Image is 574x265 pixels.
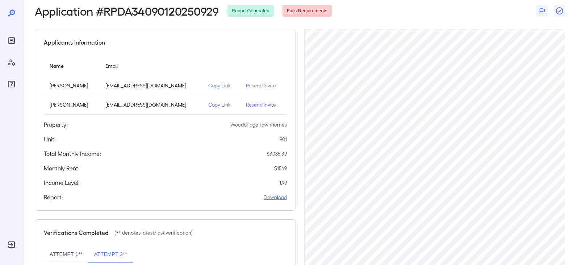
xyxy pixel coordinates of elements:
p: [EMAIL_ADDRESS][DOMAIN_NAME] [105,101,197,108]
p: [EMAIL_ADDRESS][DOMAIN_NAME] [105,82,197,89]
a: Download [264,194,287,201]
span: Fails Requirements [282,8,332,15]
table: simple table [44,55,287,115]
p: (** denotes latest/last verification) [114,229,193,236]
span: Report Generated [227,8,274,15]
p: 1.99 [279,179,287,186]
p: [PERSON_NAME] [50,82,94,89]
th: Name [44,55,100,76]
h5: Verifications Completed [44,228,109,237]
div: Reports [6,35,17,46]
h5: Unit: [44,135,56,144]
p: $ 3085.39 [267,150,287,157]
p: $ 1549 [274,165,287,172]
h5: Monthly Rent: [44,164,80,173]
p: [PERSON_NAME] [50,101,94,108]
h5: Property: [44,120,68,129]
p: Woodbridge Townhomes [230,121,287,128]
h5: Applicants Information [44,38,105,47]
button: Flag Report [536,5,548,17]
button: Close Report [554,5,565,17]
p: 901 [280,136,287,143]
h5: Total Monthly Income: [44,149,101,158]
h5: Report: [44,193,63,202]
div: Manage Users [6,57,17,68]
p: Copy Link [208,82,235,89]
h5: Income Level: [44,178,80,187]
div: FAQ [6,78,17,90]
p: Copy Link [208,101,235,108]
button: Attempt 2** [88,246,133,263]
button: Attempt 1** [44,246,88,263]
p: Resend Invite [246,101,281,108]
div: Log Out [6,239,17,250]
th: Email [100,55,202,76]
p: Resend Invite [246,82,281,89]
h2: Application # RPDA34090120250929 [35,4,219,17]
